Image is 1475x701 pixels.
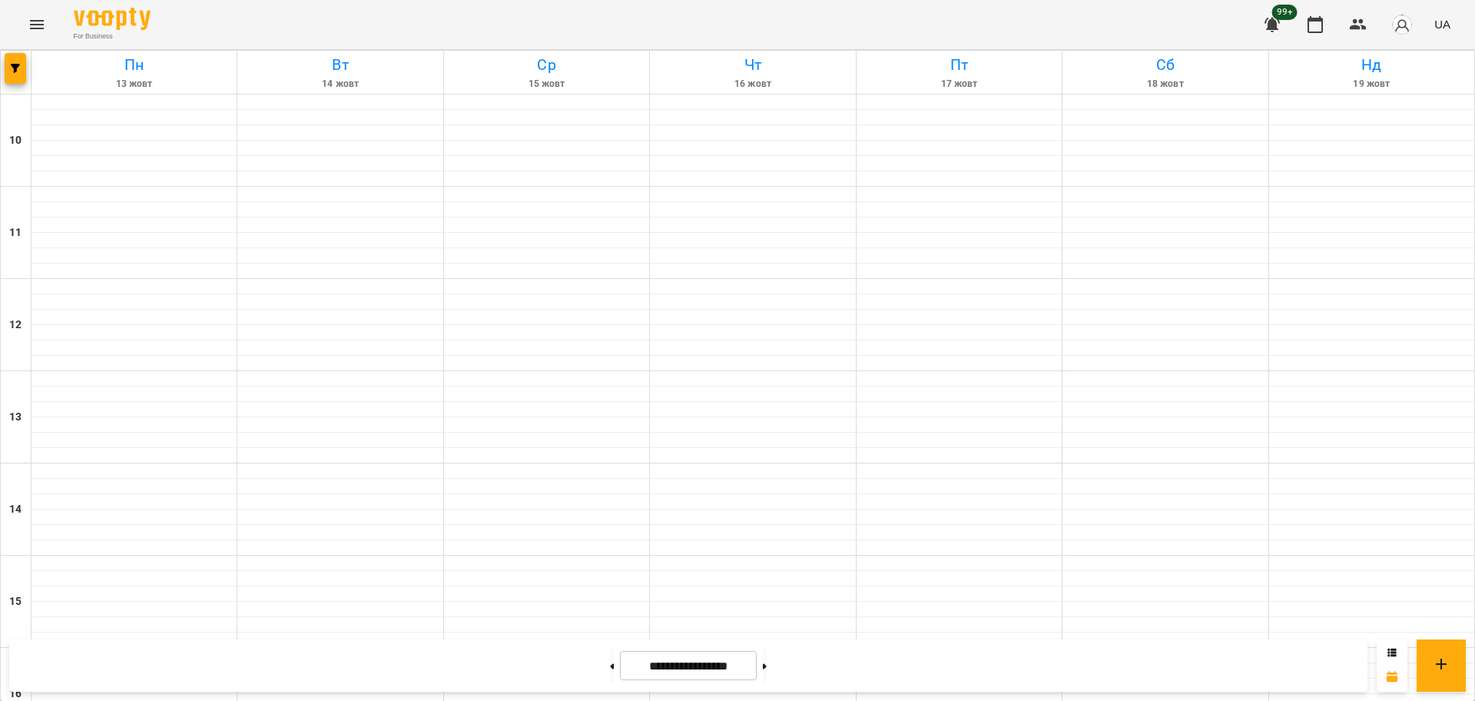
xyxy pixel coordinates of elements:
[9,317,22,334] h6: 12
[18,6,55,43] button: Menu
[1428,10,1457,38] button: UA
[1065,77,1265,91] h6: 18 жовт
[240,77,440,91] h6: 14 жовт
[9,224,22,241] h6: 11
[9,409,22,426] h6: 13
[1271,77,1472,91] h6: 19 жовт
[9,501,22,518] h6: 14
[1065,53,1265,77] h6: Сб
[74,8,151,30] img: Voopty Logo
[1271,53,1472,77] h6: Нд
[9,132,22,149] h6: 10
[1272,5,1298,20] span: 99+
[859,53,1059,77] h6: Пт
[74,32,151,42] span: For Business
[1391,14,1413,35] img: avatar_s.png
[859,77,1059,91] h6: 17 жовт
[446,77,647,91] h6: 15 жовт
[34,53,234,77] h6: Пн
[9,593,22,610] h6: 15
[1434,16,1450,32] span: UA
[34,77,234,91] h6: 13 жовт
[446,53,647,77] h6: Ср
[240,53,440,77] h6: Вт
[652,53,853,77] h6: Чт
[652,77,853,91] h6: 16 жовт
